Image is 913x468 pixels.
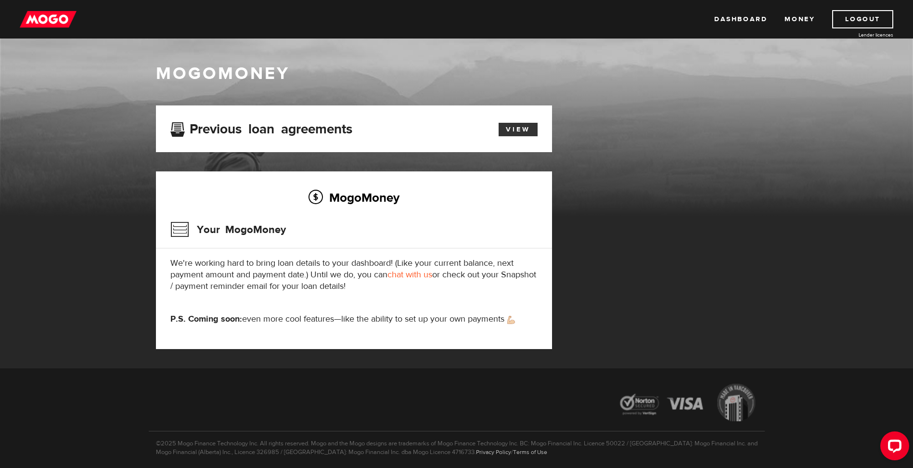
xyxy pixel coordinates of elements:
img: strong arm emoji [507,316,515,324]
a: Terms of Use [513,448,547,456]
a: Dashboard [714,10,767,28]
strong: P.S. Coming soon: [170,313,242,325]
h3: Your MogoMoney [170,217,286,242]
a: chat with us [387,269,432,280]
h2: MogoMoney [170,187,538,208]
iframe: LiveChat chat widget [873,428,913,468]
a: Lender licences [821,31,893,39]
p: even more cool features—like the ability to set up your own payments [170,313,538,325]
img: mogo_logo-11ee424be714fa7cbb0f0f49df9e16ec.png [20,10,77,28]
a: Logout [832,10,893,28]
p: We're working hard to bring loan details to your dashboard! (Like your current balance, next paym... [170,258,538,292]
img: legal-icons-92a2ffecb4d32d839781d1b4e4802d7b.png [611,377,765,431]
a: Money [784,10,815,28]
h3: Previous loan agreements [170,121,352,134]
a: Privacy Policy [476,448,511,456]
h1: MogoMoney [156,64,758,84]
p: ©2025 Mogo Finance Technology Inc. All rights reserved. Mogo and the Mogo designs are trademarks ... [149,431,765,456]
a: View [499,123,538,136]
